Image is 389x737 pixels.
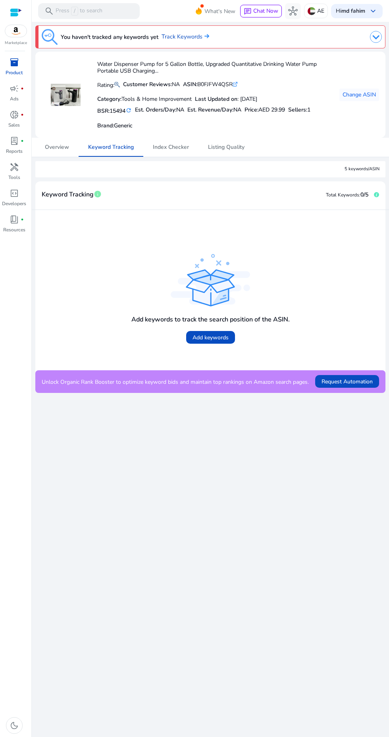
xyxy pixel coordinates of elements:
[131,316,290,323] h4: Add keywords to track the search position of the ASIN.
[10,95,19,102] p: Ads
[258,106,285,114] span: AED 29.99
[94,190,102,198] span: info
[244,8,252,15] span: chat
[10,84,19,93] span: campaign
[88,144,134,150] span: Keyword Tracking
[341,7,365,15] b: md fahim
[51,80,81,110] img: 51l99MBVQ0L.jpg
[370,31,382,43] img: dropdown-arrow.svg
[56,7,102,15] p: Press to search
[6,69,23,76] p: Product
[110,107,125,115] span: 15494
[97,95,192,103] div: Tools & Home Improvement
[202,34,209,38] img: arrow-right.svg
[307,106,310,114] span: 1
[322,377,373,386] span: Request Automation
[193,333,229,342] span: Add keywords
[5,40,27,46] p: Marketplace
[183,81,197,88] b: ASIN:
[45,144,69,150] span: Overview
[6,148,23,155] p: Reports
[97,123,133,129] h5: :
[208,144,245,150] span: Listing Quality
[97,80,120,89] p: Rating:
[61,32,158,42] h3: You haven't tracked any keywords yet
[171,254,250,306] img: track_product.svg
[317,4,324,18] p: AE
[114,122,133,129] span: Generic
[183,80,238,89] div: B0FJFW4QSR
[345,166,379,173] div: 5 keywords/ASIN
[10,136,19,146] span: lab_profile
[153,144,189,150] span: Index Checker
[42,188,94,202] span: Keyword Tracking
[10,721,19,730] span: dark_mode
[8,121,20,129] p: Sales
[10,215,19,224] span: book_4
[2,200,26,207] p: Developers
[233,106,241,114] span: NA
[21,113,24,116] span: fiber_manual_record
[245,107,285,114] h5: Price:
[8,174,20,181] p: Tools
[308,7,316,15] img: ae.svg
[10,110,19,119] span: donut_small
[3,226,25,233] p: Resources
[97,61,335,75] h4: Water Dispenser Pump for 5 Gallon Bottle, Upgraded Quantitative Drinking Water Pump Portable USB ...
[10,162,19,172] span: handyman
[176,106,184,114] span: NA
[21,218,24,221] span: fiber_manual_record
[97,106,132,115] h5: BSR:
[21,139,24,142] span: fiber_manual_record
[42,29,58,45] img: keyword-tracking.svg
[326,192,360,198] span: Total Keywords:
[97,95,121,103] b: Category:
[10,58,19,67] span: inventory_2
[71,7,78,15] span: /
[5,25,27,37] img: amazon.svg
[10,189,19,198] span: code_blocks
[240,5,282,17] button: chatChat Now
[288,107,310,114] h5: Sellers:
[97,122,113,129] span: Brand
[187,107,241,114] h5: Est. Revenue/Day:
[285,3,301,19] button: hub
[42,378,309,386] p: Unlock Organic Rank Booster to optimize keyword bids and maintain top rankings on Amazon search p...
[135,107,184,114] h5: Est. Orders/Day:
[123,80,180,89] div: NA
[360,191,368,198] span: 0/5
[195,95,237,103] b: Last Updated on
[204,4,235,18] span: What's New
[336,8,365,14] p: Hi
[339,89,379,101] button: Change ASIN
[343,90,376,99] span: Change ASIN
[162,33,209,41] a: Track Keywords
[368,6,378,16] span: keyboard_arrow_down
[315,375,379,388] button: Request Automation
[44,6,54,16] span: search
[195,95,257,103] div: : [DATE]
[288,6,298,16] span: hub
[21,87,24,90] span: fiber_manual_record
[125,107,132,114] mat-icon: refresh
[123,81,172,88] b: Customer Reviews:
[253,7,278,15] span: Chat Now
